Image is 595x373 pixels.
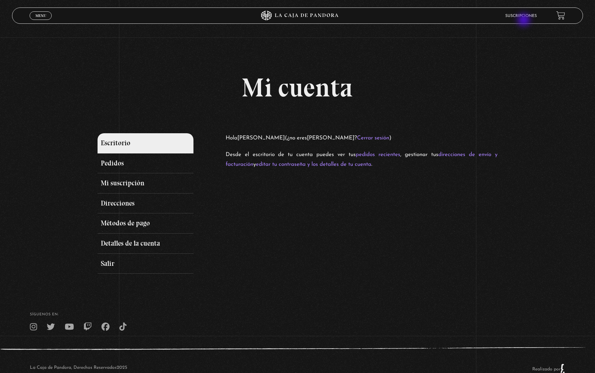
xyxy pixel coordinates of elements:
[226,133,497,143] p: Hola (¿no eres ? )
[98,133,193,153] a: Escritorio
[357,135,389,141] a: Cerrar sesión
[98,153,193,174] a: Pedidos
[98,234,193,254] a: Detalles de la cuenta
[98,213,193,234] a: Métodos de pago
[35,14,46,18] span: Menu
[505,14,537,18] a: Suscripciones
[226,152,497,167] a: direcciones de envío y facturación
[532,367,565,372] a: Realizado por
[307,135,354,141] strong: [PERSON_NAME]
[98,194,193,214] a: Direcciones
[356,152,400,157] a: pedidos recientes
[98,173,193,194] a: Mi suscripción
[98,75,497,101] h1: Mi cuenta
[98,254,193,274] a: Salir
[226,150,497,170] p: Desde el escritorio de tu cuenta puedes ver tus , gestionar tus y .
[30,313,565,316] h4: SÍguenos en:
[237,135,285,141] strong: [PERSON_NAME]
[98,133,218,274] nav: Páginas de cuenta
[556,11,565,20] a: View your shopping cart
[33,19,48,24] span: Cerrar
[256,162,371,167] a: editar tu contraseña y los detalles de tu cuenta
